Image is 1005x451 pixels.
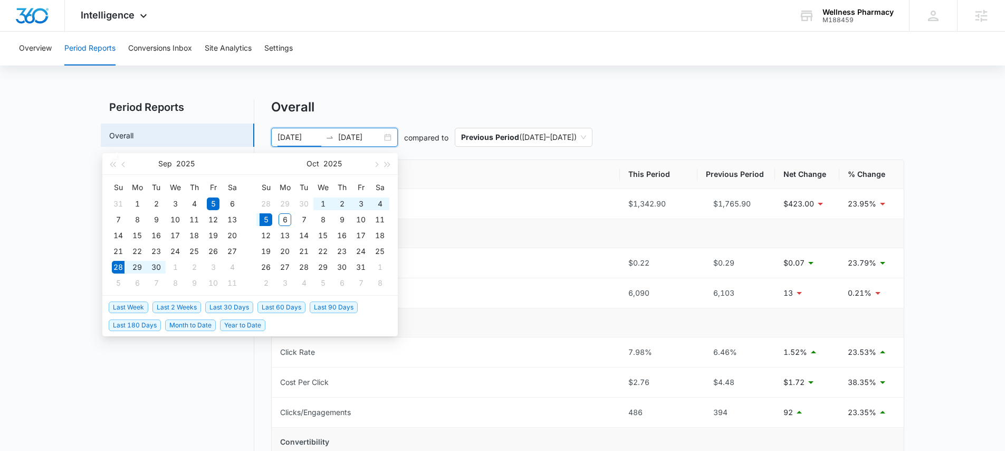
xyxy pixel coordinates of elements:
[783,257,805,269] p: $0.07
[112,245,125,258] div: 21
[109,275,128,291] td: 2025-10-05
[128,259,147,275] td: 2025-09-29
[185,212,204,228] td: 2025-09-11
[628,346,689,358] div: 7.98%
[351,243,370,259] td: 2025-10-24
[128,32,192,65] button: Conversions Inbox
[223,228,242,243] td: 2025-09-20
[204,275,223,291] td: 2025-10-10
[150,245,162,258] div: 23
[294,259,313,275] td: 2025-10-28
[294,243,313,259] td: 2025-10-21
[336,213,348,226] div: 9
[279,277,291,289] div: 3
[839,160,904,189] th: % Change
[223,275,242,291] td: 2025-10-11
[298,198,310,210] div: 30
[226,261,238,274] div: 4
[188,261,200,274] div: 2
[336,229,348,242] div: 16
[188,198,200,210] div: 4
[128,179,147,196] th: Mo
[277,131,321,143] input: Start date
[166,196,185,212] td: 2025-09-03
[706,377,767,388] div: $4.48
[313,179,332,196] th: We
[207,277,219,289] div: 10
[117,62,178,69] div: Keywords by Traffic
[313,259,332,275] td: 2025-10-29
[294,275,313,291] td: 2025-11-04
[223,259,242,275] td: 2025-10-04
[848,377,876,388] p: 38.35%
[279,229,291,242] div: 13
[147,179,166,196] th: Tu
[131,261,143,274] div: 29
[19,32,52,65] button: Overview
[226,277,238,289] div: 11
[257,302,305,313] span: Last 60 Days
[370,196,389,212] td: 2025-10-04
[336,277,348,289] div: 6
[150,229,162,242] div: 16
[188,213,200,226] div: 11
[131,245,143,258] div: 22
[169,213,181,226] div: 10
[207,213,219,226] div: 12
[188,229,200,242] div: 18
[275,179,294,196] th: Mo
[848,407,876,418] p: 23.35%
[109,196,128,212] td: 2025-08-31
[147,212,166,228] td: 2025-09-09
[351,212,370,228] td: 2025-10-10
[326,133,334,142] span: swap-right
[207,198,219,210] div: 5
[147,275,166,291] td: 2025-10-07
[332,196,351,212] td: 2025-10-02
[169,261,181,274] div: 1
[280,377,329,388] div: Cost Per Click
[271,99,314,115] h1: Overall
[848,287,872,299] p: 0.21%
[294,212,313,228] td: 2025-10-07
[272,219,904,248] td: Visibility
[188,277,200,289] div: 9
[370,179,389,196] th: Sa
[185,259,204,275] td: 2025-10-02
[370,228,389,243] td: 2025-10-18
[313,275,332,291] td: 2025-11-05
[260,277,272,289] div: 2
[109,228,128,243] td: 2025-09-14
[147,243,166,259] td: 2025-09-23
[317,198,329,210] div: 1
[628,198,689,210] div: $1,342.90
[185,179,204,196] th: Th
[279,261,291,274] div: 27
[176,153,195,174] button: 2025
[279,198,291,210] div: 29
[374,261,386,274] div: 1
[223,212,242,228] td: 2025-09-13
[223,243,242,259] td: 2025-09-27
[81,10,135,21] span: Intelligence
[112,198,125,210] div: 31
[28,61,37,70] img: tab_domain_overview_orange.svg
[706,287,767,299] div: 6,103
[207,261,219,274] div: 3
[30,17,52,25] div: v 4.0.25
[294,179,313,196] th: Tu
[351,179,370,196] th: Fr
[706,407,767,418] div: 394
[109,130,133,141] a: Overall
[147,228,166,243] td: 2025-09-16
[64,32,116,65] button: Period Reports
[275,243,294,259] td: 2025-10-20
[351,196,370,212] td: 2025-10-03
[256,212,275,228] td: 2025-10-05
[783,198,814,210] p: $423.00
[336,261,348,274] div: 30
[150,213,162,226] div: 9
[374,213,386,226] div: 11
[204,179,223,196] th: Fr
[147,259,166,275] td: 2025-09-30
